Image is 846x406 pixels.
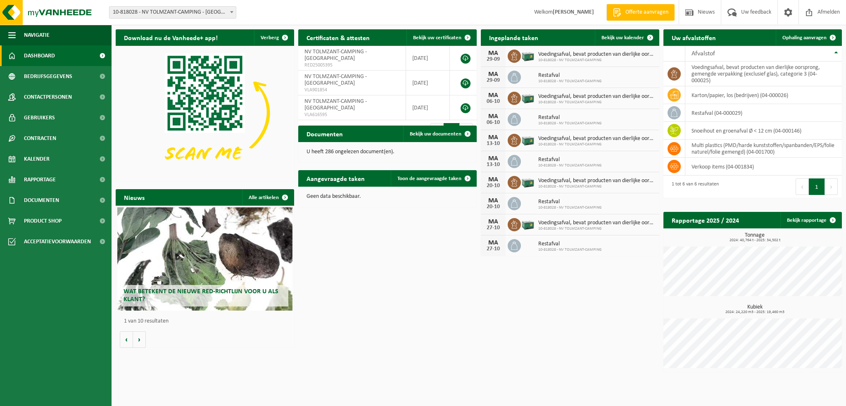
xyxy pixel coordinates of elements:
td: restafval (04-000029) [685,104,842,122]
button: Volgende [133,331,146,348]
span: RED25005395 [304,62,399,69]
button: Vorige [120,331,133,348]
h2: Ingeplande taken [481,29,547,45]
span: Voedingsafval, bevat producten van dierlijke oorsprong, gemengde verpakking (exc... [538,220,655,226]
img: PB-LB-0680-HPE-GN-01 [521,217,535,231]
span: 10-818028 - NV TOLMZANT-CAMPING [538,184,655,189]
span: Navigatie [24,25,50,45]
p: Geen data beschikbaar. [307,194,468,199]
span: Gebruikers [24,107,55,128]
td: verkoop items (04-001834) [685,158,842,176]
span: 10-818028 - NV TOLMZANT-CAMPING [538,121,601,126]
div: 1 tot 6 van 6 resultaten [668,178,719,196]
img: PB-LB-0680-HPE-GN-01 [521,90,535,104]
h2: Download nu de Vanheede+ app! [116,29,226,45]
span: Contactpersonen [24,87,72,107]
span: 10-818028 - NV TOLMZANT-CAMPING [538,226,655,231]
a: Ophaling aanvragen [776,29,841,46]
a: Bekijk rapportage [780,212,841,228]
span: 10-818028 - NV TOLMZANT-CAMPING - DE HAAN [109,6,236,19]
span: Restafval [538,199,601,205]
span: Documenten [24,190,59,211]
div: MA [485,218,501,225]
button: Next [825,178,838,195]
strong: [PERSON_NAME] [553,9,594,15]
div: 20-10 [485,183,501,189]
h2: Documenten [298,126,351,142]
div: MA [485,134,501,141]
span: Dashboard [24,45,55,66]
td: snoeihout en groenafval Ø < 12 cm (04-000146) [685,122,842,140]
div: MA [485,113,501,120]
span: 10-818028 - NV TOLMZANT-CAMPING [538,142,655,147]
span: Restafval [538,157,601,163]
span: NV TOLMZANT-CAMPING - [GEOGRAPHIC_DATA] [304,98,367,111]
span: Verberg [261,35,279,40]
img: Download de VHEPlus App [116,46,294,180]
div: 27-10 [485,246,501,252]
span: Product Shop [24,211,62,231]
span: 2024: 40,764 t - 2025: 34,502 t [668,238,842,242]
span: Voedingsafval, bevat producten van dierlijke oorsprong, gemengde verpakking (exc... [538,93,655,100]
span: Restafval [538,241,601,247]
p: U heeft 286 ongelezen document(en). [307,149,468,155]
a: Wat betekent de nieuwe RED-richtlijn voor u als klant? [117,207,292,311]
span: Voedingsafval, bevat producten van dierlijke oorsprong, gemengde verpakking (exc... [538,135,655,142]
span: 10-818028 - NV TOLMZANT-CAMPING [538,163,601,168]
span: Restafval [538,72,601,79]
div: MA [485,155,501,162]
div: 29-09 [485,78,501,83]
div: 20-10 [485,204,501,210]
a: Bekijk uw kalender [595,29,658,46]
span: Toon de aangevraagde taken [397,176,461,181]
span: VLA901854 [304,87,399,93]
span: Acceptatievoorwaarden [24,231,91,252]
div: 06-10 [485,99,501,104]
h3: Tonnage [668,233,842,242]
h2: Nieuws [116,189,153,205]
span: 10-818028 - NV TOLMZANT-CAMPING [538,58,655,63]
button: Verberg [254,29,293,46]
td: [DATE] [406,46,450,71]
div: 13-10 [485,141,501,147]
span: Bekijk uw certificaten [413,35,461,40]
div: MA [485,176,501,183]
h2: Certificaten & attesten [298,29,378,45]
img: PB-LB-0680-HPE-GN-01 [521,133,535,147]
div: 13-10 [485,162,501,168]
span: 10-818028 - NV TOLMZANT-CAMPING [538,205,601,210]
div: MA [485,197,501,204]
span: 10-818028 - NV TOLMZANT-CAMPING [538,79,601,84]
div: MA [485,71,501,78]
button: 1 [809,178,825,195]
span: Afvalstof [692,50,715,57]
span: Voedingsafval, bevat producten van dierlijke oorsprong, gemengde verpakking (exc... [538,51,655,58]
span: Offerte aanvragen [623,8,670,17]
a: Alle artikelen [242,189,293,206]
span: Voedingsafval, bevat producten van dierlijke oorsprong, gemengde verpakking (exc... [538,178,655,184]
div: 29-09 [485,57,501,62]
td: karton/papier, los (bedrijven) (04-000026) [685,86,842,104]
a: Bekijk uw certificaten [406,29,476,46]
span: Wat betekent de nieuwe RED-richtlijn voor u als klant? [124,288,278,303]
img: PB-LB-0680-HPE-GN-01 [521,48,535,62]
td: [DATE] [406,71,450,95]
div: 06-10 [485,120,501,126]
span: Bedrijfsgegevens [24,66,72,87]
span: Bekijk uw kalender [601,35,644,40]
h2: Rapportage 2025 / 2024 [663,212,747,228]
span: Restafval [538,114,601,121]
td: multi plastics (PMD/harde kunststoffen/spanbanden/EPS/folie naturel/folie gemengd) (04-001700) [685,140,842,158]
a: Offerte aanvragen [606,4,675,21]
div: 27-10 [485,225,501,231]
span: Contracten [24,128,56,149]
p: 1 van 10 resultaten [124,318,290,324]
span: Bekijk uw documenten [410,131,461,137]
td: [DATE] [406,95,450,120]
div: MA [485,240,501,246]
span: Ophaling aanvragen [782,35,827,40]
span: 10-818028 - NV TOLMZANT-CAMPING - DE HAAN [109,7,236,18]
span: Kalender [24,149,50,169]
a: Toon de aangevraagde taken [391,170,476,187]
h2: Aangevraagde taken [298,170,373,186]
